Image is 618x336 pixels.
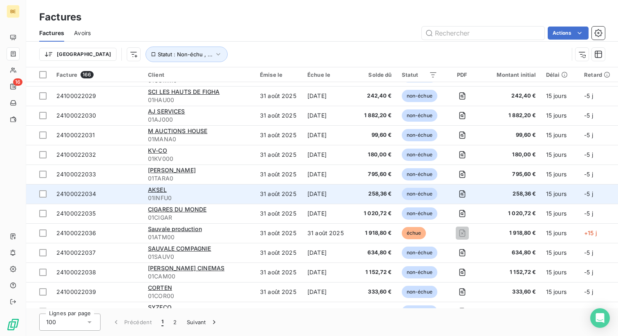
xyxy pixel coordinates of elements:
td: 15 jours [541,145,580,165]
span: [PERSON_NAME] [148,167,196,174]
span: non-échue [402,266,437,278]
td: [DATE] [302,106,351,125]
span: 24100022037 [56,249,96,256]
span: Factures [39,29,64,37]
span: 166 [81,71,93,78]
td: 15 jours [541,302,580,321]
td: 31 août 2025 [255,263,302,282]
div: Échue le [307,71,346,78]
span: CORTEN [148,284,172,291]
span: 1 [161,318,163,326]
span: 333,60 € [356,288,392,296]
button: 2 [168,314,181,331]
td: 15 jours [541,243,580,263]
div: BE [7,5,20,18]
span: -5 j [584,288,593,295]
span: 01MANA0 [148,135,250,143]
span: 99,60 € [487,131,536,139]
span: Facture [56,71,77,78]
span: AJ SERVICES [148,108,185,115]
span: 218,40 € [356,307,392,316]
span: 24100022039 [56,288,96,295]
span: 218,40 € [487,307,536,316]
div: Open Intercom Messenger [590,308,610,328]
td: 31 août 2025 [255,86,302,106]
span: 180,00 € [356,151,392,159]
span: 24100022036 [56,229,96,236]
span: -5 j [584,190,593,197]
td: 31 août 2025 [255,106,302,125]
td: [DATE] [302,165,351,184]
span: 100 [46,318,56,326]
span: non-échue [402,149,437,161]
span: 01CIGAR [148,214,250,222]
td: 31 août 2025 [255,204,302,223]
span: AKSEL [148,186,167,193]
td: 31 août 2025 [255,125,302,145]
span: -5 j [584,151,593,158]
span: 180,00 € [487,151,536,159]
span: 795,60 € [356,170,392,178]
span: 24100022029 [56,92,96,99]
span: 01KV000 [148,155,250,163]
td: 31 août 2025 [255,243,302,263]
td: 31 août 2025 [255,282,302,302]
span: +15 j [584,229,597,236]
td: 15 jours [541,125,580,145]
span: 24100022033 [56,171,96,178]
span: 01INFU0 [148,194,250,202]
span: 01HAU00 [148,96,250,104]
td: 15 jours [541,184,580,204]
span: 1 882,20 € [487,111,536,120]
span: 01SAUV0 [148,253,250,261]
span: non-échue [402,90,437,102]
span: non-échue [402,109,437,122]
span: Statut : Non-échu , ... [158,51,213,58]
span: M AUCTIONS HOUSE [148,127,207,134]
span: 01TARA0 [148,174,250,182]
button: Actions [548,27,589,40]
span: SAUVALE COMPAGNIE [148,245,211,252]
span: 242,40 € [356,92,392,100]
span: 24100022031 [56,131,95,138]
td: 15 jours [541,165,580,184]
span: 01AJ000 [148,116,250,124]
span: 333,60 € [487,288,536,296]
button: [GEOGRAPHIC_DATA] [39,48,116,61]
span: Sauvale production [148,225,202,232]
td: [DATE] [302,243,351,263]
span: 24100022032 [56,151,96,158]
td: 15 jours [541,106,580,125]
span: 99,60 € [356,131,392,139]
span: 634,80 € [356,249,392,257]
button: Statut : Non-échu , ... [146,47,228,62]
td: 15 jours [541,86,580,106]
span: 258,36 € [356,190,392,198]
button: 1 [157,314,168,331]
span: 24100022030 [56,112,96,119]
span: 16 [13,78,22,86]
div: PDF [447,71,477,78]
span: KV-CO [148,147,167,154]
h3: Factures [39,10,81,24]
td: 15 jours [541,263,580,282]
span: 795,60 € [487,170,536,178]
span: 634,80 € [487,249,536,257]
input: Rechercher [422,27,544,40]
td: [DATE] [302,125,351,145]
span: SYZECO [148,304,172,311]
span: -5 j [584,92,593,99]
span: non-échue [402,168,437,180]
span: 1 152,72 € [356,268,392,276]
span: 24100022035 [56,210,96,217]
div: Délai [546,71,575,78]
img: Logo LeanPay [7,318,20,331]
span: 258,36 € [487,190,536,198]
span: -5 j [584,112,593,119]
td: [DATE] [302,263,351,282]
td: 15 jours [541,282,580,302]
span: 1 918,80 € [356,229,392,237]
td: 31 août 2025 [255,184,302,204]
td: [DATE] [302,302,351,321]
span: 1 020,72 € [487,209,536,218]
